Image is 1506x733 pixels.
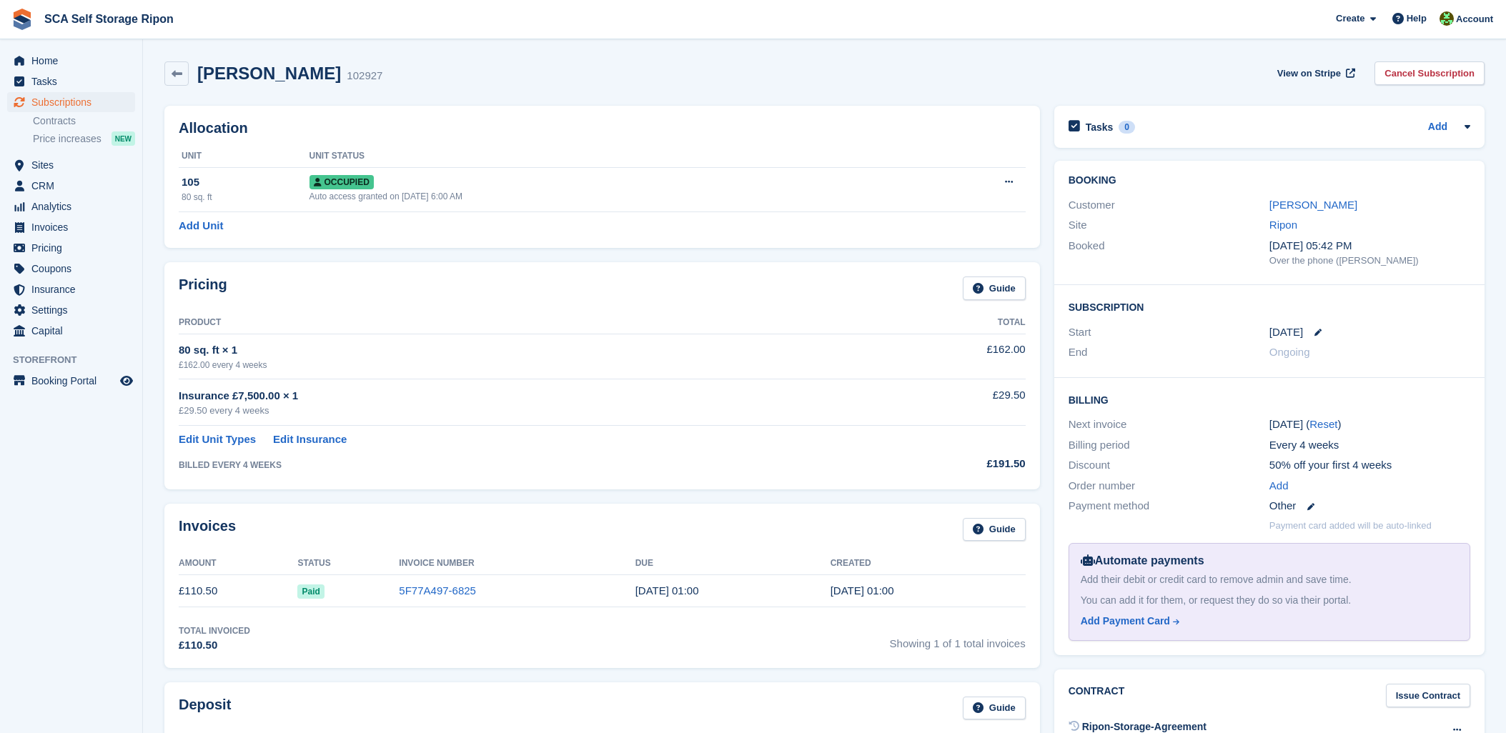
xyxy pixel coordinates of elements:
[1407,11,1427,26] span: Help
[31,279,117,299] span: Insurance
[11,9,33,30] img: stora-icon-8386f47178a22dfd0bd8f6a31ec36ba5ce8667c1dd55bd0f319d3a0aa187defe.svg
[7,155,135,175] a: menu
[33,114,135,128] a: Contracts
[33,132,101,146] span: Price increases
[112,131,135,146] div: NEW
[179,342,867,359] div: 80 sq. ft × 1
[39,7,179,31] a: SCA Self Storage Ripon
[1269,199,1357,211] a: [PERSON_NAME]
[7,300,135,320] a: menu
[635,584,699,597] time: 2025-08-31 00:00:00 UTC
[179,359,867,372] div: £162.00 every 4 weeks
[1428,119,1447,136] a: Add
[31,371,117,391] span: Booking Portal
[1269,238,1470,254] div: [DATE] 05:42 PM
[179,276,227,300] h2: Pricing
[118,372,135,389] a: Preview store
[13,353,142,367] span: Storefront
[635,552,831,575] th: Due
[7,238,135,258] a: menu
[1081,593,1458,608] div: You can add it for them, or request they do so via their portal.
[179,575,297,607] td: £110.50
[273,432,347,448] a: Edit Insurance
[1269,478,1289,494] a: Add
[7,321,135,341] a: menu
[179,311,867,334] th: Product
[1386,684,1470,707] a: Issue Contract
[179,404,867,418] div: £29.50 every 4 weeks
[867,311,1026,334] th: Total
[1069,344,1269,361] div: End
[31,51,117,71] span: Home
[182,174,309,191] div: 105
[31,217,117,237] span: Invoices
[1081,552,1458,569] div: Automate payments
[297,584,324,599] span: Paid
[31,71,117,91] span: Tasks
[31,300,117,320] span: Settings
[867,456,1026,472] div: £191.50
[867,379,1026,426] td: £29.50
[197,64,341,83] h2: [PERSON_NAME]
[1081,572,1458,587] div: Add their debit or credit card to remove admin and save time.
[1069,175,1470,186] h2: Booking
[179,518,236,542] h2: Invoices
[182,191,309,204] div: 80 sq. ft
[297,552,399,575] th: Status
[179,624,250,637] div: Total Invoiced
[31,196,117,216] span: Analytics
[963,276,1026,300] a: Guide
[7,196,135,216] a: menu
[1272,61,1358,85] a: View on Stripe
[309,175,374,189] span: Occupied
[1069,457,1269,474] div: Discount
[7,71,135,91] a: menu
[1069,684,1125,707] h2: Contract
[1069,238,1269,268] div: Booked
[31,155,117,175] span: Sites
[1269,219,1297,231] a: Ripon
[1069,197,1269,214] div: Customer
[1269,346,1310,358] span: Ongoing
[1456,12,1493,26] span: Account
[7,217,135,237] a: menu
[31,259,117,279] span: Coupons
[1119,121,1135,134] div: 0
[1336,11,1364,26] span: Create
[179,218,223,234] a: Add Unit
[1269,437,1470,454] div: Every 4 weeks
[1069,498,1269,514] div: Payment method
[7,279,135,299] a: menu
[179,697,231,720] h2: Deposit
[179,120,1026,136] h2: Allocation
[1269,417,1470,433] div: [DATE] ( )
[179,432,256,448] a: Edit Unit Types
[347,68,382,84] div: 102927
[1309,418,1337,430] a: Reset
[179,637,250,654] div: £110.50
[31,238,117,258] span: Pricing
[867,334,1026,379] td: £162.00
[831,552,1026,575] th: Created
[1269,457,1470,474] div: 50% off your first 4 weeks
[179,459,867,472] div: BILLED EVERY 4 WEEKS
[1269,498,1470,514] div: Other
[1081,614,1170,629] div: Add Payment Card
[1440,11,1454,26] img: Kelly Neesham
[1069,437,1269,454] div: Billing period
[1269,254,1470,268] div: Over the phone ([PERSON_NAME])
[1269,519,1432,533] p: Payment card added will be auto-linked
[309,190,908,203] div: Auto access granted on [DATE] 6:00 AM
[179,388,867,404] div: Insurance £7,500.00 × 1
[890,624,1026,654] span: Showing 1 of 1 total invoices
[1374,61,1485,85] a: Cancel Subscription
[1069,217,1269,234] div: Site
[1069,299,1470,314] h2: Subscription
[179,552,297,575] th: Amount
[7,51,135,71] a: menu
[1069,392,1470,407] h2: Billing
[7,176,135,196] a: menu
[399,552,635,575] th: Invoice Number
[1069,324,1269,341] div: Start
[831,584,894,597] time: 2025-08-30 00:00:45 UTC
